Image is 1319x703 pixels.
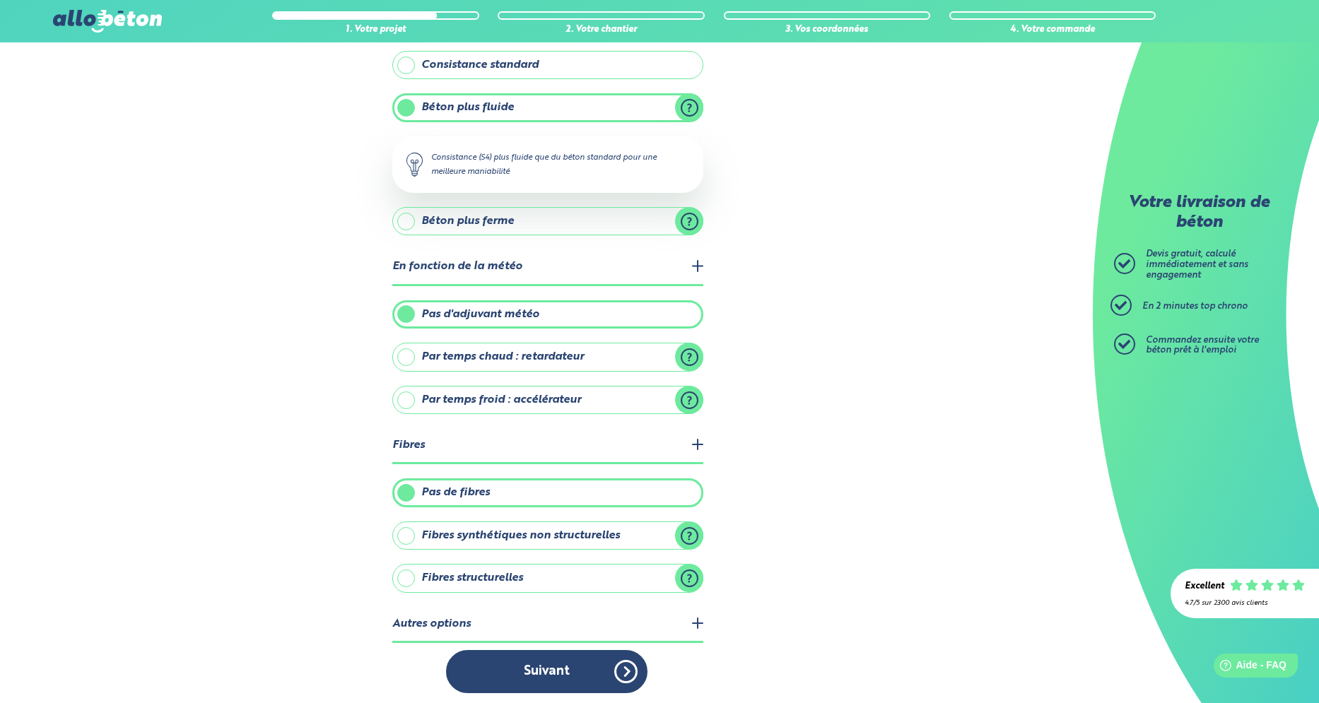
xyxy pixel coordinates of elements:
[392,249,703,285] legend: En fonction de la météo
[446,650,647,693] button: Suivant
[392,300,703,329] label: Pas d'adjuvant météo
[1118,194,1280,232] p: Votre livraison de béton
[392,343,703,371] label: Par temps chaud : retardateur
[1142,302,1248,311] span: En 2 minutes top chrono
[1146,336,1259,355] span: Commandez ensuite votre béton prêt à l'emploi
[1185,599,1305,607] div: 4.7/5 sur 2300 avis clients
[392,207,703,235] label: Béton plus ferme
[949,25,1156,35] div: 4. Votre commande
[392,428,703,464] legend: Fibres
[392,564,703,592] label: Fibres structurelles
[392,478,703,507] label: Pas de fibres
[392,136,703,193] div: Consistance (S4) plus fluide que du béton standard pour une meilleure maniabilité
[392,607,703,643] legend: Autres options
[1146,249,1248,279] span: Devis gratuit, calculé immédiatement et sans engagement
[392,93,703,122] label: Béton plus fluide
[724,25,930,35] div: 3. Vos coordonnées
[498,25,704,35] div: 2. Votre chantier
[1193,648,1303,687] iframe: Help widget launcher
[392,386,703,414] label: Par temps froid : accélérateur
[1185,581,1224,592] div: Excellent
[392,521,703,550] label: Fibres synthétiques non structurelles
[53,10,162,33] img: allobéton
[272,25,479,35] div: 1. Votre projet
[392,51,703,79] label: Consistance standard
